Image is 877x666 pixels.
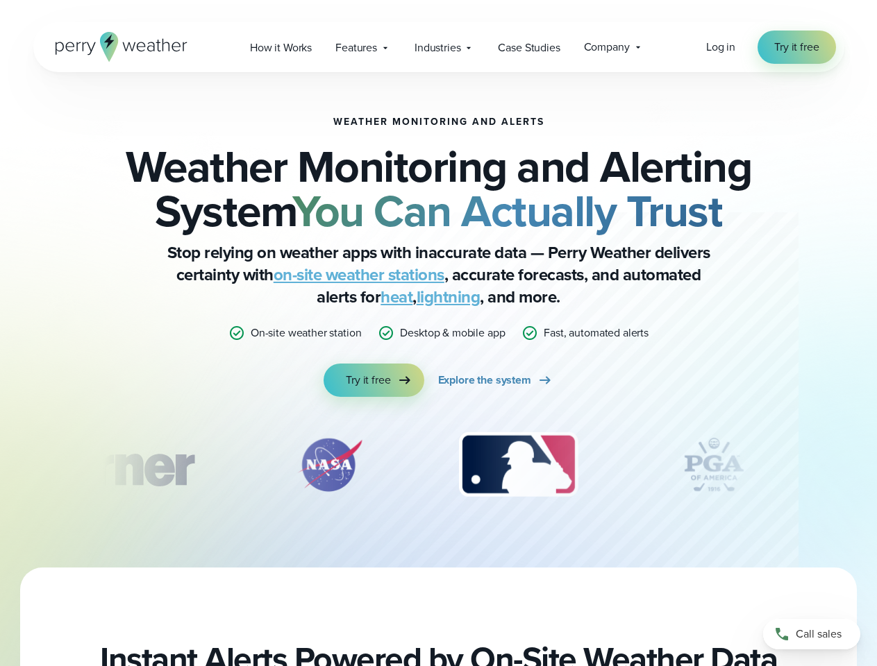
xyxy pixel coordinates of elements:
[438,364,553,397] a: Explore the system
[658,430,769,499] img: PGA.svg
[486,33,571,62] a: Case Studies
[103,430,775,506] div: slideshow
[417,284,481,309] a: lightning
[250,40,312,56] span: How it Works
[544,325,649,341] p: Fast, automated alerts
[281,430,378,499] img: NASA.svg
[415,40,460,56] span: Industries
[706,39,735,55] a: Log in
[445,430,592,499] div: 3 of 12
[274,262,444,287] a: on-site weather stations
[706,39,735,55] span: Log in
[381,284,412,309] a: heat
[584,39,630,55] span: Company
[763,619,860,649] a: Call sales
[335,40,377,56] span: Features
[796,626,842,642] span: Call sales
[281,430,378,499] div: 2 of 12
[658,430,769,499] div: 4 of 12
[324,364,424,397] a: Try it free
[498,40,560,56] span: Case Studies
[445,430,592,499] img: MLB.svg
[292,178,722,244] strong: You Can Actually Trust
[161,241,717,308] p: Stop relying on weather apps with inaccurate data — Perry Weather delivers certainty with , accur...
[103,144,775,233] h2: Weather Monitoring and Alerting System
[333,117,544,128] h1: Weather Monitoring and Alerts
[774,39,819,55] span: Try it free
[758,31,835,64] a: Try it free
[17,430,214,499] img: Turner-Construction_1.svg
[17,430,214,499] div: 1 of 12
[346,372,390,388] span: Try it free
[438,372,531,388] span: Explore the system
[251,325,362,341] p: On-site weather station
[238,33,324,62] a: How it Works
[400,325,505,341] p: Desktop & mobile app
